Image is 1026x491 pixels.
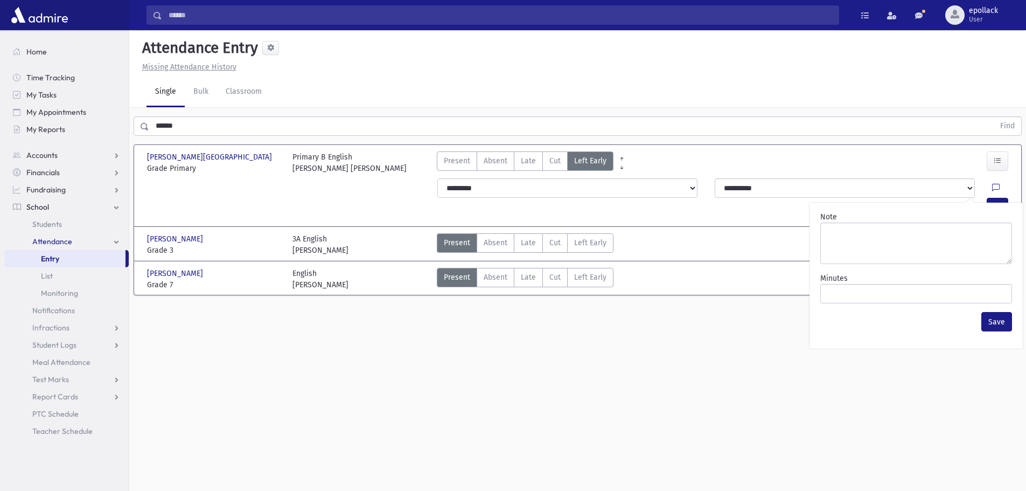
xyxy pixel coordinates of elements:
[444,272,470,283] span: Present
[147,279,282,291] span: Grade 7
[4,371,129,388] a: Test Marks
[4,285,129,302] a: Monitoring
[4,86,129,103] a: My Tasks
[41,271,53,281] span: List
[162,5,839,25] input: Search
[4,147,129,164] a: Accounts
[26,185,66,195] span: Fundraising
[138,63,236,72] a: Missing Attendance History
[4,216,129,233] a: Students
[185,77,217,107] a: Bulk
[26,202,49,212] span: School
[32,409,79,419] span: PTC Schedule
[138,39,258,57] h5: Attendance Entry
[444,155,470,167] span: Present
[4,233,129,250] a: Attendance
[4,267,129,285] a: List
[32,340,76,350] span: Student Logs
[147,163,282,174] span: Grade Primary
[32,375,69,384] span: Test Marks
[217,77,270,107] a: Classroom
[574,272,606,283] span: Left Early
[437,233,613,256] div: AttTypes
[4,69,129,86] a: Time Tracking
[26,125,65,134] span: My Reports
[26,47,47,57] span: Home
[4,181,129,198] a: Fundraising
[26,107,86,117] span: My Appointments
[521,155,536,167] span: Late
[146,77,185,107] a: Single
[32,219,62,229] span: Students
[147,268,205,279] span: [PERSON_NAME]
[484,272,507,283] span: Absent
[292,268,348,291] div: English [PERSON_NAME]
[4,388,129,405] a: Report Cards
[549,155,561,167] span: Cut
[4,121,129,138] a: My Reports
[484,237,507,248] span: Absent
[981,312,1012,331] button: Save
[4,250,125,267] a: Entry
[969,6,998,15] span: epollack
[4,423,129,440] a: Teacher Schedule
[292,151,407,174] div: Primary B English [PERSON_NAME] [PERSON_NAME]
[147,151,274,163] span: [PERSON_NAME][GEOGRAPHIC_DATA]
[994,117,1021,135] button: Find
[4,198,129,216] a: School
[437,151,613,174] div: AttTypes
[32,306,75,315] span: Notifications
[4,405,129,423] a: PTC Schedule
[549,237,561,248] span: Cut
[26,150,58,160] span: Accounts
[32,323,69,333] span: Infractions
[4,302,129,319] a: Notifications
[26,168,60,177] span: Financials
[32,392,78,402] span: Report Cards
[4,43,129,60] a: Home
[9,4,71,26] img: AdmirePro
[147,245,282,256] span: Grade 3
[4,336,129,354] a: Student Logs
[26,90,57,100] span: My Tasks
[4,103,129,121] a: My Appointments
[484,155,507,167] span: Absent
[521,237,536,248] span: Late
[574,155,606,167] span: Left Early
[4,164,129,181] a: Financials
[4,354,129,371] a: Meal Attendance
[32,237,72,246] span: Attendance
[32,357,90,367] span: Meal Attendance
[549,272,561,283] span: Cut
[574,237,606,248] span: Left Early
[521,272,536,283] span: Late
[820,211,837,223] label: Note
[4,319,129,336] a: Infractions
[26,73,75,82] span: Time Tracking
[41,288,78,298] span: Monitoring
[147,233,205,245] span: [PERSON_NAME]
[32,426,93,436] span: Teacher Schedule
[142,63,236,72] u: Missing Attendance History
[292,233,348,256] div: 3A English [PERSON_NAME]
[820,273,848,284] label: Minutes
[969,15,998,24] span: User
[41,254,59,264] span: Entry
[444,237,470,248] span: Present
[437,268,613,291] div: AttTypes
